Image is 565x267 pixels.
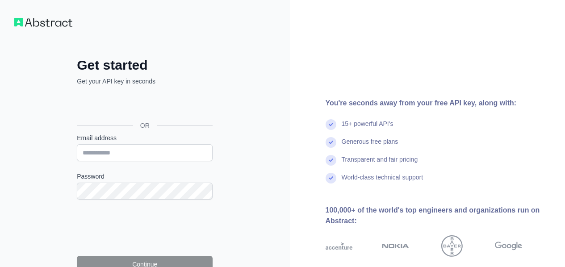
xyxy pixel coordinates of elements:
[382,235,409,257] img: nokia
[326,235,353,257] img: accenture
[495,235,522,257] img: google
[326,119,336,130] img: check mark
[342,137,398,155] div: Generous free plans
[326,137,336,148] img: check mark
[326,173,336,184] img: check mark
[326,155,336,166] img: check mark
[77,210,213,245] iframe: reCAPTCHA
[342,173,423,191] div: World-class technical support
[72,96,215,115] iframe: Sign in with Google Button
[77,57,213,73] h2: Get started
[133,121,157,130] span: OR
[326,205,551,226] div: 100,000+ of the world's top engineers and organizations run on Abstract:
[77,133,213,142] label: Email address
[77,172,213,181] label: Password
[342,155,418,173] div: Transparent and fair pricing
[14,18,72,27] img: Workflow
[441,235,463,257] img: bayer
[326,98,551,108] div: You're seconds away from your free API key, along with:
[77,77,213,86] p: Get your API key in seconds
[342,119,393,137] div: 15+ powerful API's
